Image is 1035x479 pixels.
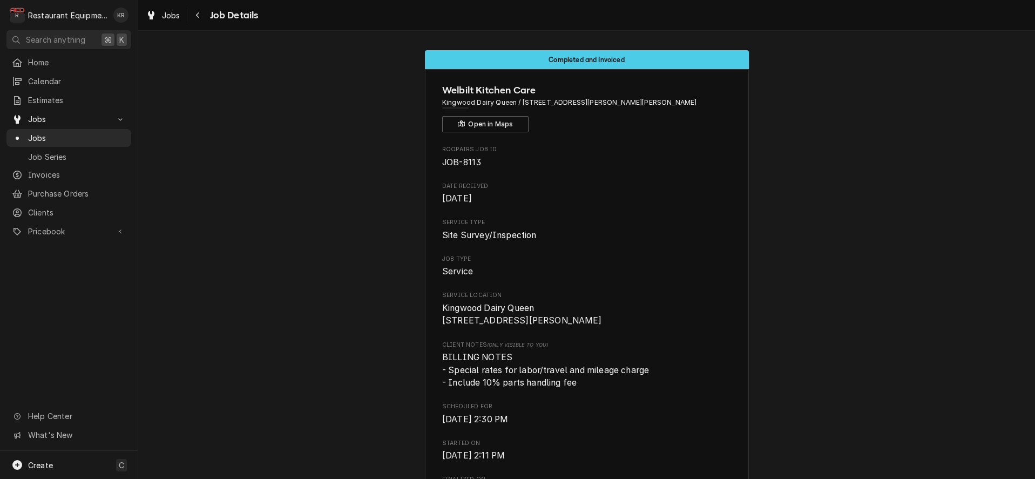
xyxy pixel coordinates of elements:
[141,6,185,24] a: Jobs
[119,34,124,45] span: K
[442,266,473,276] span: Service
[442,402,731,411] span: Scheduled For
[113,8,128,23] div: KR
[28,188,126,199] span: Purchase Orders
[28,113,110,125] span: Jobs
[442,83,731,98] span: Name
[162,10,180,21] span: Jobs
[442,302,731,327] span: Service Location
[442,145,731,168] div: Roopairs Job ID
[6,72,131,90] a: Calendar
[442,218,731,227] span: Service Type
[190,6,207,24] button: Navigate back
[442,450,505,461] span: [DATE] 2:11 PM
[442,341,731,349] span: Client Notes
[442,230,537,240] span: Site Survey/Inspection
[442,439,731,462] div: Started On
[28,151,126,163] span: Job Series
[6,426,131,444] a: Go to What's New
[6,222,131,240] a: Go to Pricebook
[442,255,731,264] span: Job Type
[442,402,731,426] div: Scheduled For
[28,429,125,441] span: What's New
[442,116,529,132] button: Open in Maps
[6,148,131,166] a: Job Series
[113,8,128,23] div: Kelli Robinette's Avatar
[442,265,731,278] span: Job Type
[6,185,131,203] a: Purchase Orders
[442,449,731,462] span: Started On
[442,255,731,278] div: Job Type
[28,76,126,87] span: Calendar
[28,132,126,144] span: Jobs
[28,10,107,21] div: Restaurant Equipment Diagnostics
[28,461,53,470] span: Create
[442,413,731,426] span: Scheduled For
[442,98,731,107] span: Address
[28,169,126,180] span: Invoices
[442,156,731,169] span: Roopairs Job ID
[6,110,131,128] a: Go to Jobs
[442,218,731,241] div: Service Type
[6,129,131,147] a: Jobs
[28,207,126,218] span: Clients
[442,414,508,424] span: [DATE] 2:30 PM
[442,193,472,204] span: [DATE]
[442,83,731,132] div: Client Information
[6,204,131,221] a: Clients
[119,460,124,471] span: C
[442,145,731,154] span: Roopairs Job ID
[442,351,731,389] span: [object Object]
[442,341,731,389] div: [object Object]
[6,30,131,49] button: Search anything⌘K
[442,352,649,388] span: BILLING NOTES - Special rates for labor/travel and mileage charge - Include 10% parts handling fee
[487,342,548,348] span: (Only Visible to You)
[442,192,731,205] span: Date Received
[549,56,625,63] span: Completed and Invoiced
[6,166,131,184] a: Invoices
[28,57,126,68] span: Home
[104,34,112,45] span: ⌘
[425,50,749,69] div: Status
[6,407,131,425] a: Go to Help Center
[28,226,110,237] span: Pricebook
[442,229,731,242] span: Service Type
[28,410,125,422] span: Help Center
[442,439,731,448] span: Started On
[6,91,131,109] a: Estimates
[442,157,481,167] span: JOB-8113
[442,303,602,326] span: Kingwood Dairy Queen [STREET_ADDRESS][PERSON_NAME]
[10,8,25,23] div: R
[442,291,731,327] div: Service Location
[442,182,731,205] div: Date Received
[6,53,131,71] a: Home
[28,95,126,106] span: Estimates
[442,291,731,300] span: Service Location
[10,8,25,23] div: Restaurant Equipment Diagnostics's Avatar
[26,34,85,45] span: Search anything
[207,8,259,23] span: Job Details
[442,182,731,191] span: Date Received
